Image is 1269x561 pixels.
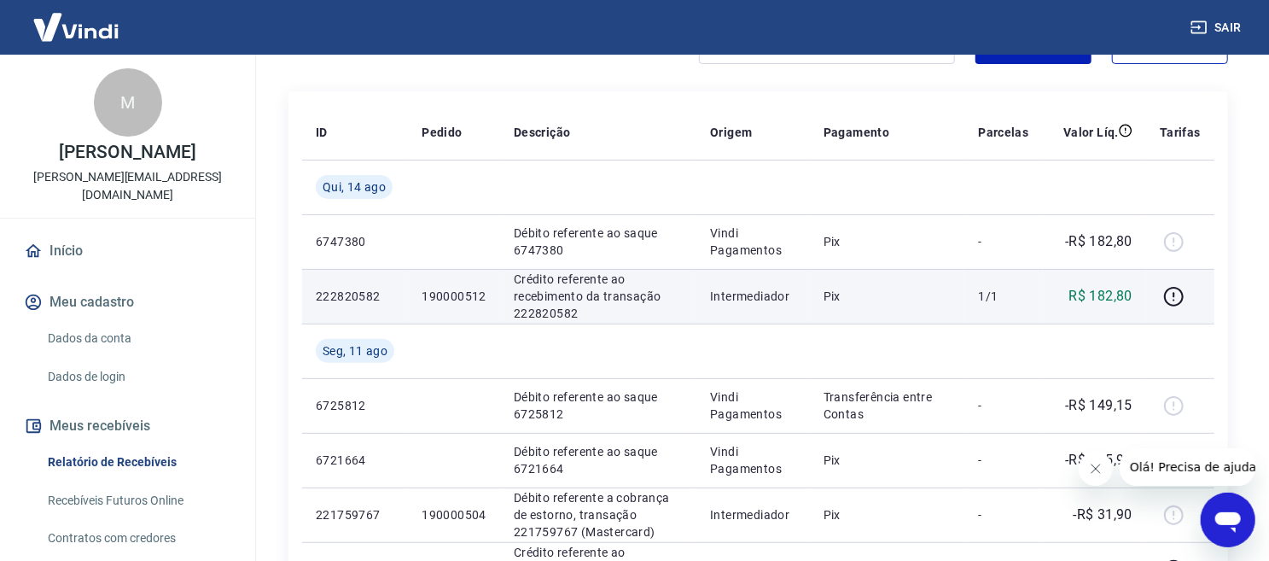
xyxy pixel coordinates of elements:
[20,232,235,270] a: Início
[978,288,1028,305] p: 1/1
[824,233,952,250] p: Pix
[10,12,143,26] span: Olá! Precisa de ajuda?
[422,506,486,523] p: 190000504
[1160,124,1201,141] p: Tarifas
[710,124,752,141] p: Origem
[20,1,131,53] img: Vindi
[1069,286,1133,307] p: R$ 182,80
[41,445,235,480] a: Relatório de Recebíveis
[514,443,683,477] p: Débito referente ao saque 6721664
[1187,12,1249,44] button: Sair
[316,288,394,305] p: 222820582
[20,407,235,445] button: Meus recebíveis
[1120,448,1255,486] iframe: Mensagem da empresa
[20,283,235,321] button: Meu cadastro
[514,225,683,259] p: Débito referente ao saque 6747380
[978,124,1028,141] p: Parcelas
[710,389,796,423] p: Vindi Pagamentos
[514,489,683,541] p: Débito referente a cobrança de estorno, transação 221759767 (Mastercard)
[422,124,462,141] p: Pedido
[824,452,952,469] p: Pix
[710,443,796,477] p: Vindi Pagamentos
[316,452,394,469] p: 6721664
[323,178,386,196] span: Qui, 14 ago
[1079,452,1113,486] iframe: Fechar mensagem
[710,506,796,523] p: Intermediador
[514,271,683,322] p: Crédito referente ao recebimento da transação 222820582
[316,506,394,523] p: 221759767
[824,124,890,141] p: Pagamento
[1201,493,1255,547] iframe: Botão para abrir a janela de mensagens
[710,225,796,259] p: Vindi Pagamentos
[978,397,1028,414] p: -
[94,68,162,137] div: M
[710,288,796,305] p: Intermediador
[41,321,235,356] a: Dados da conta
[316,397,394,414] p: 6725812
[323,342,387,359] span: Seg, 11 ago
[824,288,952,305] p: Pix
[316,124,328,141] p: ID
[1065,450,1132,470] p: -R$ 745,93
[514,389,683,423] p: Débito referente ao saque 6725812
[1065,231,1132,252] p: -R$ 182,80
[41,521,235,556] a: Contratos com credores
[824,506,952,523] p: Pix
[41,483,235,518] a: Recebíveis Futuros Online
[1065,395,1132,416] p: -R$ 149,15
[1063,124,1119,141] p: Valor Líq.
[514,124,571,141] p: Descrição
[824,389,952,423] p: Transferência entre Contas
[1074,505,1133,525] p: -R$ 31,90
[316,233,394,250] p: 6747380
[59,143,195,161] p: [PERSON_NAME]
[422,288,486,305] p: 190000512
[978,506,1028,523] p: -
[978,233,1028,250] p: -
[41,359,235,394] a: Dados de login
[978,452,1028,469] p: -
[14,168,242,204] p: [PERSON_NAME][EMAIL_ADDRESS][DOMAIN_NAME]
